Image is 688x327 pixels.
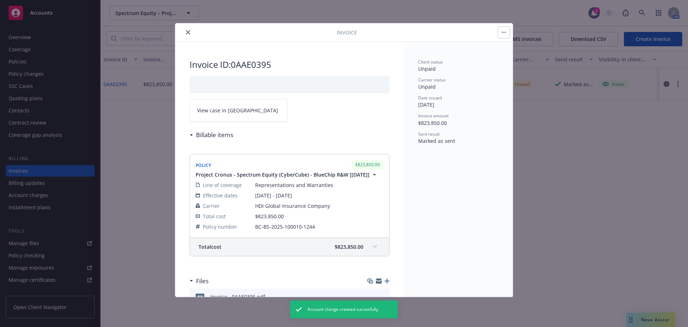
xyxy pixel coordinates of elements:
[184,28,192,37] button: close
[196,171,369,178] span: Project Cronus - Spectrum Equity (CyberCube) - BlueChip R&W [[DATE]]
[197,107,278,114] span: View case in [GEOGRAPHIC_DATA]
[203,212,226,220] span: Total cost
[196,171,378,178] button: Project Cronus - Spectrum Equity (CyberCube) - BlueChip R&W [[DATE]]
[255,202,383,210] span: HDI Global Insurance Company
[418,101,434,108] span: [DATE]
[255,192,383,199] span: [DATE] - [DATE]
[255,213,284,220] span: $823,850.00
[190,130,233,140] div: Billable items
[369,293,374,300] button: download file
[418,65,436,72] span: Unpaid
[190,238,389,256] div: Totalcost$823,850.00
[255,181,383,189] span: Representations and Warranties
[337,29,357,36] span: Invoice
[196,294,204,299] span: pdf
[307,306,378,313] span: Account charge created succesfully
[352,160,383,169] div: $823,850.00
[196,276,209,286] h3: Files
[199,243,221,251] span: Total cost
[418,59,443,65] span: Client status
[380,293,387,300] button: preview file
[190,276,209,286] div: Files
[418,120,447,126] span: $823,850.00
[418,83,436,90] span: Unpaid
[196,130,233,140] h3: Billable items
[210,293,265,300] div: Invoice - 0AAE0395.pdf
[335,243,363,251] span: $823,850.00
[418,137,455,144] span: Marked as sent
[190,59,390,70] h2: Invoice ID: 0AAE0395
[203,181,242,189] span: Line of coverage
[190,99,287,122] a: View case in [GEOGRAPHIC_DATA]
[203,192,238,199] span: Effective dates
[203,223,237,230] span: Policy number
[418,95,442,101] span: Date issued
[418,131,440,137] span: Sent result
[196,162,211,168] span: Policy
[203,202,220,210] span: Carrier
[255,223,383,230] span: BC-BS-2025-100010-1244
[418,77,446,83] span: Carrier status
[418,113,449,119] span: Invoice amount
